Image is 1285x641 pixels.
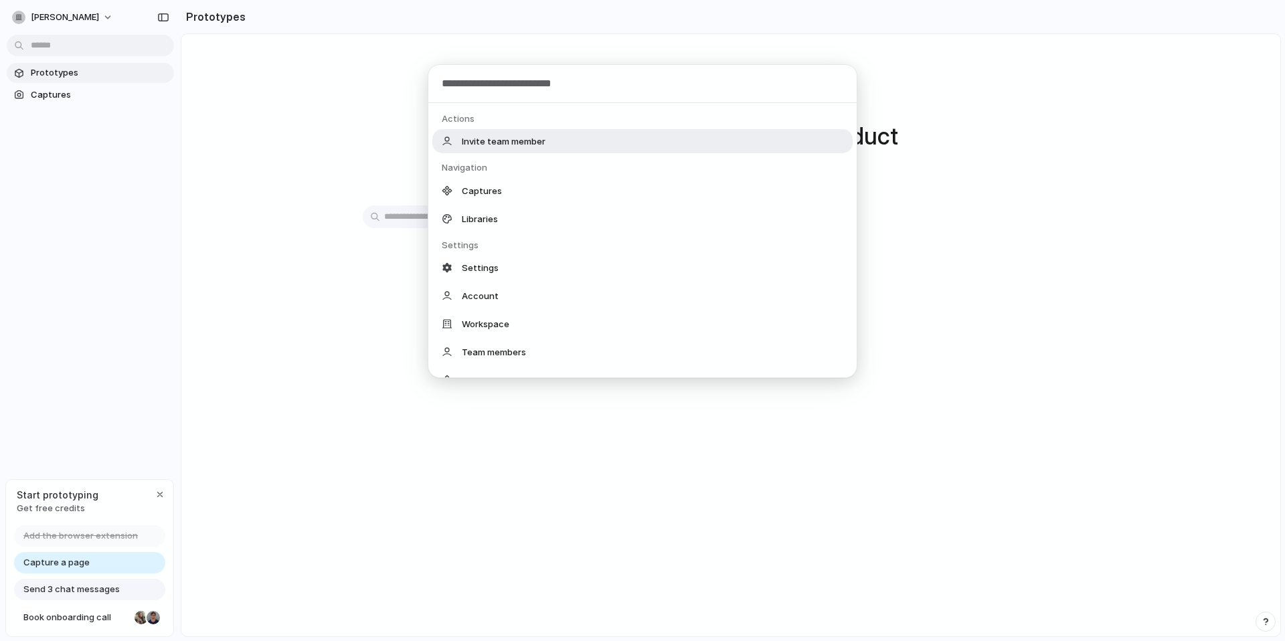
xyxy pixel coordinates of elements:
div: Settings [442,239,857,252]
div: Actions [442,112,857,126]
span: Workspace [462,317,509,331]
div: Suggestions [428,103,857,377]
div: Navigation [442,161,857,175]
span: Team members [462,345,526,359]
span: Account [462,289,499,302]
span: Invite team member [462,134,545,148]
span: Integrations [462,373,514,387]
span: Libraries [462,212,498,225]
span: Settings [462,261,499,274]
span: Captures [462,184,502,197]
